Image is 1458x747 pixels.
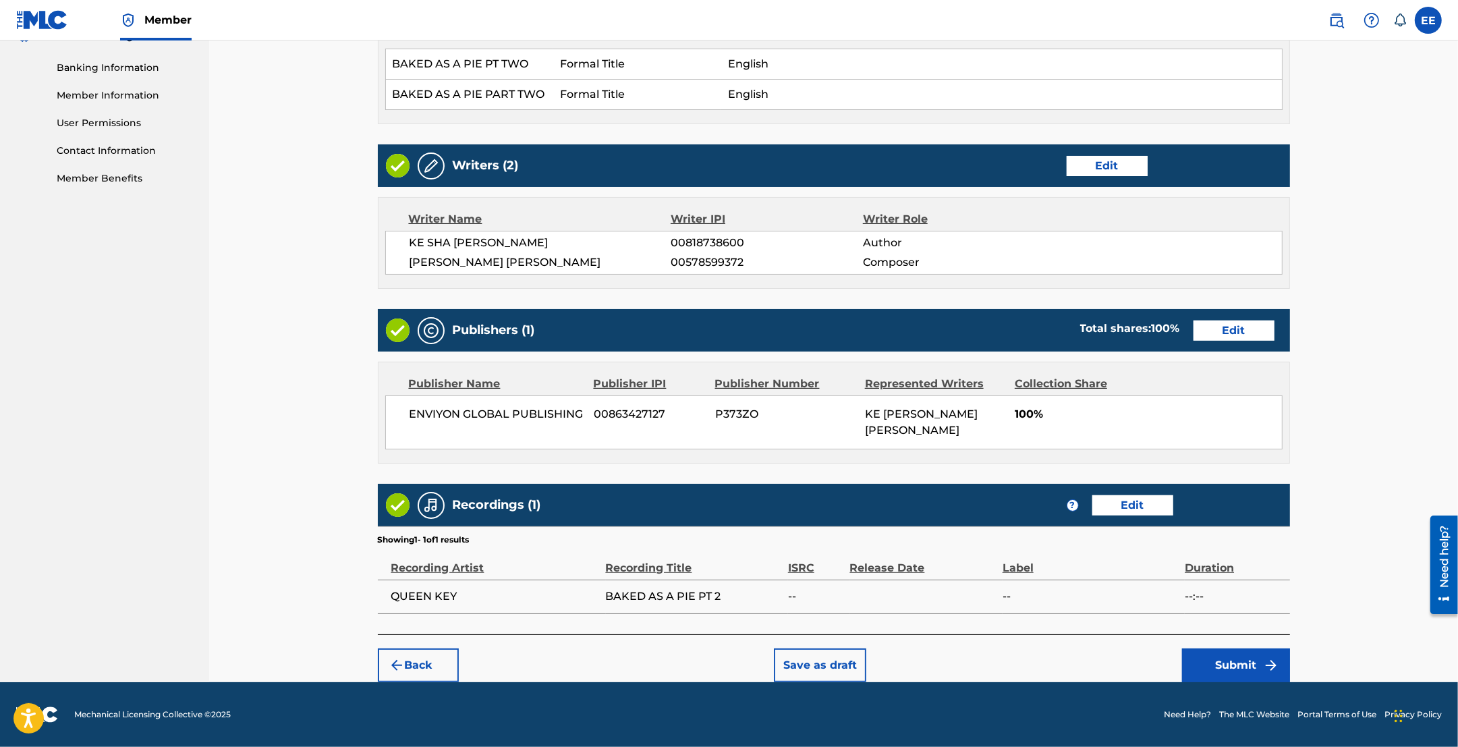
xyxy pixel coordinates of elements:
[863,211,1038,227] div: Writer Role
[16,10,68,30] img: MLC Logo
[1092,495,1173,516] button: Edit
[1358,7,1385,34] div: Help
[1003,546,1178,576] div: Label
[57,61,193,75] a: Banking Information
[1080,321,1180,337] div: Total shares:
[1395,696,1403,736] div: Drag
[863,235,1038,251] span: Author
[865,408,978,437] span: KE [PERSON_NAME] [PERSON_NAME]
[671,235,862,251] span: 00818738600
[385,80,553,110] td: BAKED AS A PIE PART TWO
[865,376,1005,392] div: Represented Writers
[57,144,193,158] a: Contact Information
[120,12,136,28] img: Top Rightsholder
[1015,406,1282,422] span: 100%
[386,493,410,517] img: Valid
[391,588,599,605] span: QUEEN KEY
[1164,709,1211,721] a: Need Help?
[594,376,705,392] div: Publisher IPI
[850,546,996,576] div: Release Date
[410,406,584,422] span: ENVIYON GLOBAL PUBLISHING
[386,154,410,177] img: Valid
[386,319,410,342] img: Valid
[553,80,721,110] td: Formal Title
[57,171,193,186] a: Member Benefits
[671,254,862,271] span: 00578599372
[453,323,535,338] h5: Publishers (1)
[1067,156,1148,176] button: Edit
[1219,709,1289,721] a: The MLC Website
[606,588,781,605] span: BAKED AS A PIE PT 2
[721,49,1282,80] td: English
[1384,709,1442,721] a: Privacy Policy
[1152,322,1180,335] span: 100 %
[1185,588,1283,605] span: --:--
[385,49,553,80] td: BAKED AS A PIE PT TWO
[1391,682,1458,747] iframe: Chat Widget
[391,546,599,576] div: Recording Artist
[410,254,671,271] span: [PERSON_NAME] [PERSON_NAME]
[1328,12,1345,28] img: search
[16,707,58,723] img: logo
[1393,13,1407,27] div: Notifications
[144,12,192,28] span: Member
[721,80,1282,110] td: English
[57,116,193,130] a: User Permissions
[1015,376,1146,392] div: Collection Share
[1067,500,1078,511] span: ?
[409,211,671,227] div: Writer Name
[1323,7,1350,34] a: Public Search
[1263,657,1279,673] img: f7272a7cc735f4ea7f67.svg
[423,158,439,174] img: Writers
[409,376,584,392] div: Publisher Name
[788,588,843,605] span: --
[1185,546,1283,576] div: Duration
[671,211,863,227] div: Writer IPI
[74,709,231,721] span: Mechanical Licensing Collective © 2025
[1003,588,1178,605] span: --
[453,497,541,513] h5: Recordings (1)
[1297,709,1376,721] a: Portal Terms of Use
[410,235,671,251] span: KE SHA [PERSON_NAME]
[378,648,459,682] button: Back
[389,657,405,673] img: 7ee5dd4eb1f8a8e3ef2f.svg
[715,406,855,422] span: P373ZO
[715,376,855,392] div: Publisher Number
[1364,12,1380,28] img: help
[774,648,866,682] button: Save as draft
[1420,510,1458,619] iframe: Resource Center
[1415,7,1442,34] div: User Menu
[788,546,843,576] div: ISRC
[423,323,439,339] img: Publishers
[594,406,705,422] span: 00863427127
[453,158,519,173] h5: Writers (2)
[1182,648,1290,682] button: Submit
[423,497,439,514] img: Recordings
[57,88,193,103] a: Member Information
[553,49,721,80] td: Formal Title
[863,254,1038,271] span: Composer
[1194,321,1274,341] button: Edit
[378,534,470,546] p: Showing 1 - 1 of 1 results
[606,546,781,576] div: Recording Title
